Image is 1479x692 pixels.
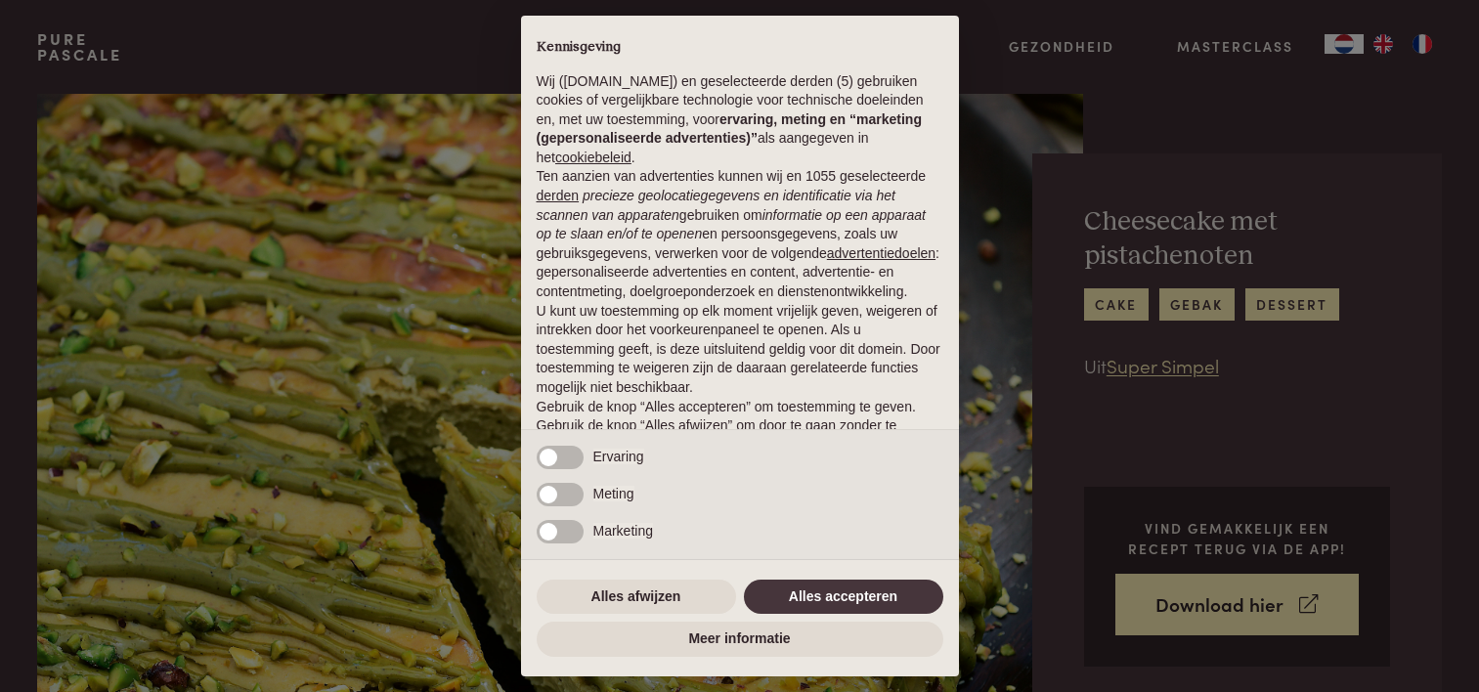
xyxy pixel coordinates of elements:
button: derden [537,187,580,206]
button: Meer informatie [537,622,943,657]
em: precieze geolocatiegegevens en identificatie via het scannen van apparaten [537,188,895,223]
p: Gebruik de knop “Alles accepteren” om toestemming te geven. Gebruik de knop “Alles afwijzen” om d... [537,398,943,455]
span: Marketing [593,523,653,539]
p: Ten aanzien van advertenties kunnen wij en 1055 geselecteerde gebruiken om en persoonsgegevens, z... [537,167,943,301]
strong: ervaring, meting en “marketing (gepersonaliseerde advertenties)” [537,111,922,147]
button: advertentiedoelen [827,244,935,264]
button: Alles accepteren [744,580,943,615]
span: Meting [593,486,634,501]
h2: Kennisgeving [537,39,943,57]
a: cookiebeleid [555,150,631,165]
p: U kunt uw toestemming op elk moment vrijelijk geven, weigeren of intrekken door het voorkeurenpan... [537,302,943,398]
span: Ervaring [593,449,644,464]
em: informatie op een apparaat op te slaan en/of te openen [537,207,927,242]
button: Alles afwijzen [537,580,736,615]
p: Wij ([DOMAIN_NAME]) en geselecteerde derden (5) gebruiken cookies of vergelijkbare technologie vo... [537,72,943,168]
